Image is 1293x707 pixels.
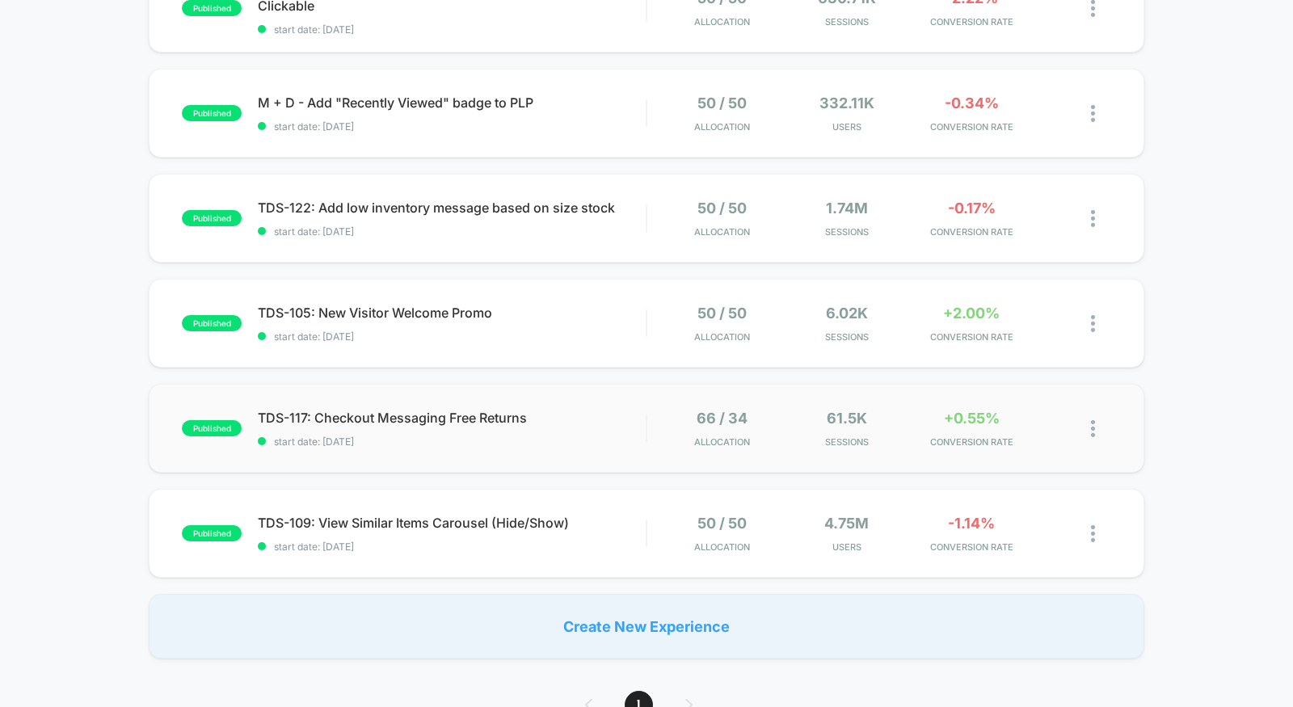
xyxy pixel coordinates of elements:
span: published [182,210,242,226]
span: TDS-122: Add low inventory message based on size stock [258,200,646,216]
span: Users [788,121,905,133]
span: -1.14% [948,515,995,532]
span: Allocation [694,226,750,238]
span: +2.00% [943,305,1000,322]
span: start date: [DATE] [258,541,646,553]
span: 66 / 34 [697,410,748,427]
span: start date: [DATE] [258,436,646,448]
span: CONVERSION RATE [913,541,1030,553]
span: TDS-105: New Visitor Welcome Promo [258,305,646,321]
span: 6.02k [826,305,868,322]
span: TDS-109: View Similar Items Carousel (Hide/Show) [258,515,646,531]
span: -0.34% [945,95,999,112]
img: close [1091,420,1095,437]
span: TDS-117: Checkout Messaging Free Returns [258,410,646,426]
span: Allocation [694,331,750,343]
img: close [1091,105,1095,122]
span: Sessions [788,436,905,448]
span: 50 / 50 [697,95,747,112]
span: start date: [DATE] [258,23,646,36]
img: close [1091,315,1095,332]
span: published [182,105,242,121]
span: 50 / 50 [697,515,747,532]
span: CONVERSION RATE [913,436,1030,448]
span: start date: [DATE] [258,225,646,238]
span: -0.17% [948,200,996,217]
span: Sessions [788,226,905,238]
span: start date: [DATE] [258,330,646,343]
span: Users [788,541,905,553]
span: 50 / 50 [697,305,747,322]
img: close [1091,210,1095,227]
span: M + D - Add "Recently Viewed" badge to PLP [258,95,646,111]
span: Sessions [788,16,905,27]
span: start date: [DATE] [258,120,646,133]
span: CONVERSION RATE [913,16,1030,27]
span: Allocation [694,121,750,133]
div: Create New Experience [149,594,1144,659]
span: 332.11k [819,95,874,112]
span: +0.55% [944,410,1000,427]
span: published [182,420,242,436]
span: 50 / 50 [697,200,747,217]
span: Allocation [694,16,750,27]
span: CONVERSION RATE [913,121,1030,133]
span: Allocation [694,541,750,553]
span: 4.75M [824,515,869,532]
span: published [182,525,242,541]
span: CONVERSION RATE [913,226,1030,238]
img: close [1091,525,1095,542]
span: CONVERSION RATE [913,331,1030,343]
span: 61.5k [827,410,867,427]
span: Sessions [788,331,905,343]
span: Allocation [694,436,750,448]
span: published [182,315,242,331]
span: 1.74M [826,200,868,217]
